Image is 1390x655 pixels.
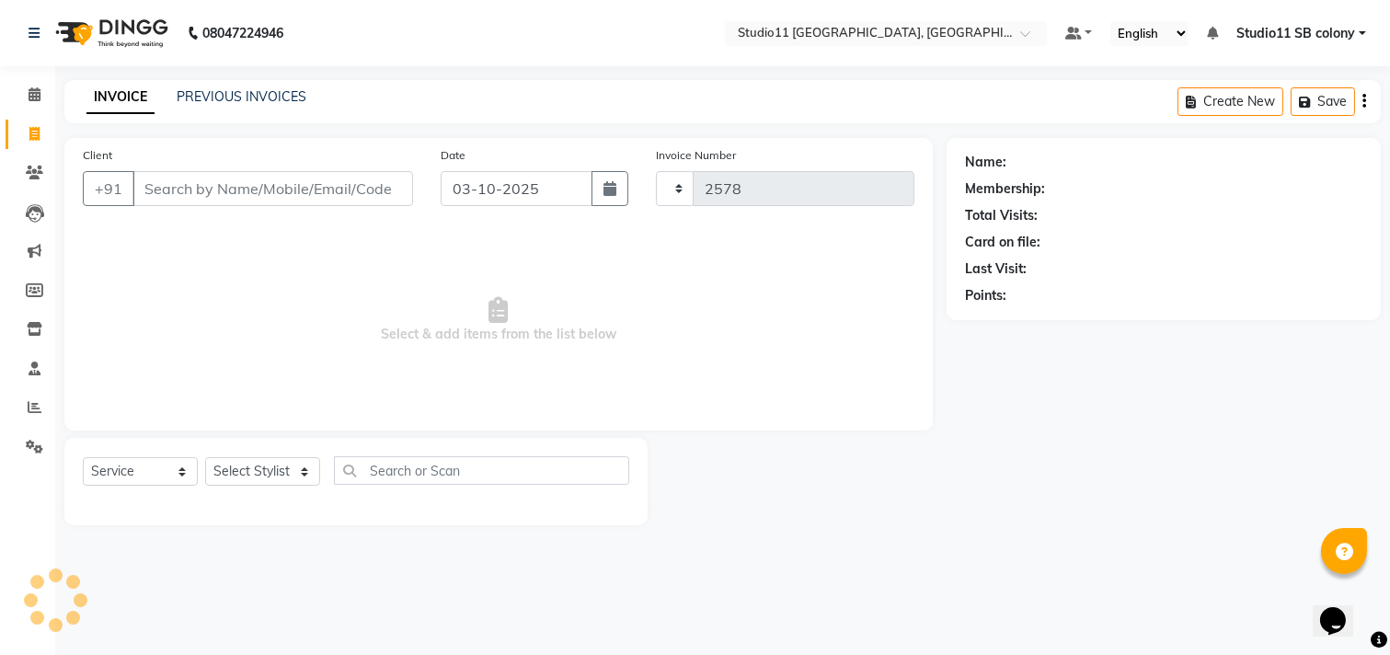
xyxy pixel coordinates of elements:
[965,179,1045,199] div: Membership:
[83,147,112,164] label: Client
[83,171,134,206] button: +91
[334,456,629,485] input: Search or Scan
[965,153,1006,172] div: Name:
[656,147,736,164] label: Invoice Number
[1177,87,1283,116] button: Create New
[1236,24,1355,43] span: Studio11 SB colony
[1313,581,1372,637] iframe: chat widget
[965,259,1027,279] div: Last Visit:
[965,206,1038,225] div: Total Visits:
[83,228,914,412] span: Select & add items from the list below
[177,88,306,105] a: PREVIOUS INVOICES
[86,81,155,114] a: INVOICE
[202,7,283,59] b: 08047224946
[1291,87,1355,116] button: Save
[132,171,413,206] input: Search by Name/Mobile/Email/Code
[47,7,173,59] img: logo
[965,233,1040,252] div: Card on file:
[965,286,1006,305] div: Points:
[441,147,465,164] label: Date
